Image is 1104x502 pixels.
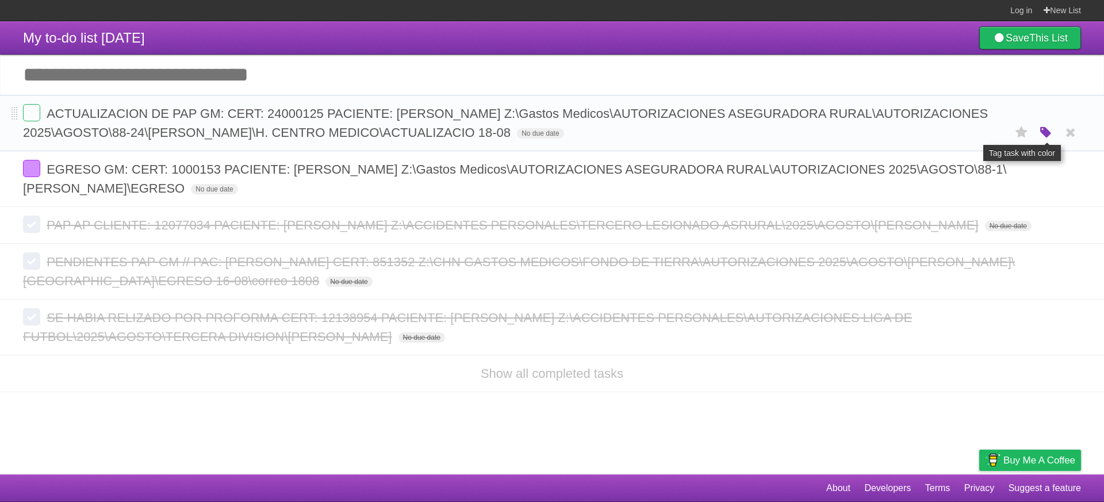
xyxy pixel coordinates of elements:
label: Done [23,252,40,270]
span: PENDIENTES PAP GM // PAC: [PERSON_NAME] CERT: 851352 Z:\CHN GASTOS MEDICOS\FONDO DE TIERRA\AUTORI... [23,255,1015,288]
a: About [826,477,850,499]
span: No due date [985,221,1032,231]
label: Star task [1011,123,1033,142]
label: Done [23,104,40,121]
label: Done [23,216,40,233]
label: Done [23,160,40,177]
span: No due date [517,128,563,139]
a: Show all completed tasks [481,366,623,381]
span: No due date [325,277,372,287]
a: Buy me a coffee [979,450,1081,471]
a: Terms [925,477,950,499]
img: Buy me a coffee [985,450,1000,470]
a: SaveThis List [979,26,1081,49]
span: EGRESO GM: CERT: 1000153 PACIENTE: [PERSON_NAME] Z:\Gastos Medicos\AUTORIZACIONES ASEGURADORA RUR... [23,162,1006,196]
a: Developers [864,477,911,499]
a: Suggest a feature [1009,477,1081,499]
span: No due date [398,332,445,343]
span: My to-do list [DATE] [23,30,145,45]
span: No due date [191,184,237,194]
a: Privacy [964,477,994,499]
span: PAP AP CLIENTE: 12077034 PACIENTE: [PERSON_NAME] Z:\ACCIDENTES PERSONALES\TERCERO LESIONADO ASRUR... [47,218,981,232]
span: ACTUALIZACION DE PAP GM: CERT: 24000125 PACIENTE: [PERSON_NAME] Z:\Gastos Medicos\AUTORIZACIONES ... [23,106,988,140]
span: SE HABIA RELIZADO POR PROFORMA CERT: 12138954 PACIENTE: [PERSON_NAME] Z:\ACCIDENTES PERSONALES\AU... [23,311,912,344]
b: This List [1029,32,1068,44]
label: Done [23,308,40,325]
span: Buy me a coffee [1003,450,1075,470]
